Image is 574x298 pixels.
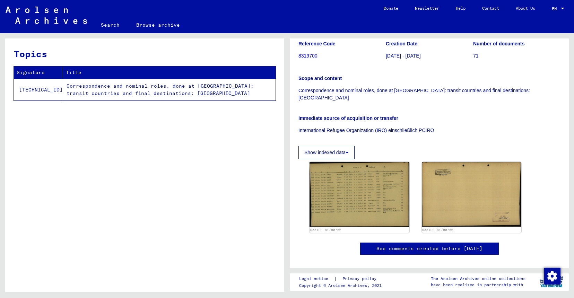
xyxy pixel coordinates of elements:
[552,6,559,11] span: EN
[298,53,318,59] a: 8319700
[473,52,560,60] p: 71
[376,245,482,252] a: See comments created before [DATE]
[298,127,560,134] p: International Refugee Organization (IRO) einschließlich PCIRO
[310,228,341,232] a: DocID: 81790750
[14,47,275,61] h3: Topics
[128,17,188,33] a: Browse archive
[63,79,276,100] td: Correspondence and nominal roles, done at [GEOGRAPHIC_DATA]: transit countries and final destinat...
[386,41,417,46] b: Creation Date
[422,228,453,232] a: DocID: 81790750
[539,273,565,290] img: yv_logo.png
[299,282,385,289] p: Copyright © Arolsen Archives, 2021
[298,146,355,159] button: Show indexed data
[299,275,385,282] div: |
[14,79,63,100] td: [TECHNICAL_ID]
[431,282,525,288] p: have been realized in partnership with
[422,162,522,227] img: 002.jpg
[298,115,398,121] b: Immediate source of acquisition or transfer
[386,52,473,60] p: [DATE] - [DATE]
[473,41,525,46] b: Number of documents
[310,162,409,227] img: 001.jpg
[6,7,87,24] img: Arolsen_neg.svg
[63,67,276,79] th: Title
[298,76,342,81] b: Scope and content
[299,275,334,282] a: Legal notice
[93,17,128,33] a: Search
[544,268,560,284] img: Change consent
[431,275,525,282] p: The Arolsen Archives online collections
[298,87,560,102] p: Correspondence and nominal roles, done at [GEOGRAPHIC_DATA]: transit countries and final destinat...
[337,275,385,282] a: Privacy policy
[298,41,336,46] b: Reference Code
[14,67,63,79] th: Signature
